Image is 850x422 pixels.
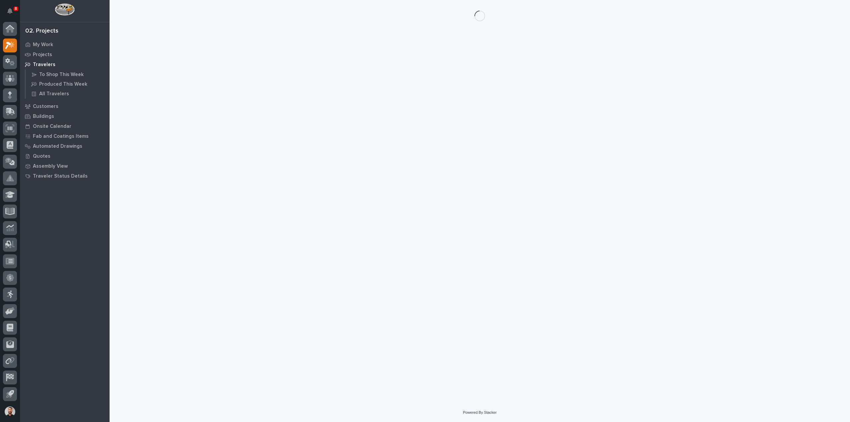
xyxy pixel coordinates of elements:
a: My Work [20,40,110,49]
a: Onsite Calendar [20,121,110,131]
a: Projects [20,49,110,59]
a: Automated Drawings [20,141,110,151]
a: Powered By Stacker [463,410,496,414]
p: Fab and Coatings Items [33,133,89,139]
p: Produced This Week [39,81,87,87]
p: To Shop This Week [39,72,84,78]
p: My Work [33,42,53,48]
p: Quotes [33,153,50,159]
p: Buildings [33,114,54,120]
p: Customers [33,104,58,110]
p: Travelers [33,62,55,68]
p: All Travelers [39,91,69,97]
a: Quotes [20,151,110,161]
a: All Travelers [26,89,110,98]
div: Notifications8 [8,8,17,19]
p: Automated Drawings [33,143,82,149]
p: Onsite Calendar [33,124,71,129]
a: Travelers [20,59,110,69]
img: Workspace Logo [55,3,74,16]
a: Fab and Coatings Items [20,131,110,141]
a: Produced This Week [26,79,110,89]
p: Assembly View [33,163,68,169]
button: Notifications [3,4,17,18]
p: Projects [33,52,52,58]
div: 02. Projects [25,28,58,35]
p: Traveler Status Details [33,173,88,179]
a: Buildings [20,111,110,121]
p: 8 [15,6,17,11]
a: To Shop This Week [26,70,110,79]
button: users-avatar [3,405,17,419]
a: Customers [20,101,110,111]
a: Traveler Status Details [20,171,110,181]
a: Assembly View [20,161,110,171]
